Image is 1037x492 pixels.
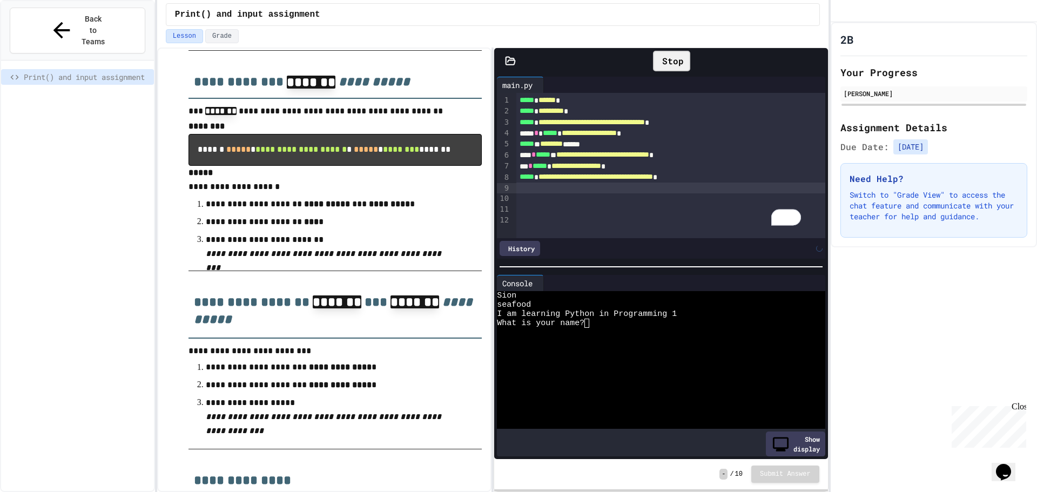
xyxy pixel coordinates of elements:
[24,71,150,83] span: Print() and input assignment
[497,95,510,106] div: 1
[766,432,825,456] div: Show display
[497,300,531,309] span: seafood
[497,309,677,319] span: I am learning Python in Programming 1
[751,466,819,483] button: Submit Answer
[497,215,510,226] div: 12
[497,79,538,91] div: main.py
[840,65,1027,80] h2: Your Progress
[497,204,510,215] div: 11
[497,117,510,128] div: 3
[893,139,928,154] span: [DATE]
[844,89,1024,98] div: [PERSON_NAME]
[497,139,510,150] div: 5
[760,470,811,478] span: Submit Answer
[497,193,510,204] div: 10
[497,291,516,300] span: Sion
[4,4,75,69] div: Chat with us now!Close
[497,183,510,194] div: 9
[992,449,1026,481] iframe: chat widget
[497,172,510,183] div: 8
[10,8,145,53] button: Back to Teams
[840,32,853,47] h1: 2B
[497,150,510,161] div: 6
[840,120,1027,135] h2: Assignment Details
[497,319,584,328] span: What is your name?
[205,29,239,43] button: Grade
[719,469,728,480] span: -
[840,140,889,153] span: Due Date:
[497,128,510,139] div: 4
[850,172,1018,185] h3: Need Help?
[730,470,733,478] span: /
[80,14,106,48] span: Back to Teams
[516,93,825,238] div: To enrich screen reader interactions, please activate Accessibility in Grammarly extension settings
[653,51,690,71] div: Stop
[735,470,743,478] span: 10
[497,161,510,172] div: 7
[497,275,544,291] div: Console
[500,241,540,256] div: History
[497,106,510,117] div: 2
[166,29,203,43] button: Lesson
[947,402,1026,448] iframe: chat widget
[850,190,1018,222] p: Switch to "Grade View" to access the chat feature and communicate with your teacher for help and ...
[175,8,320,21] span: Print() and input assignment
[497,278,538,289] div: Console
[497,77,544,93] div: main.py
